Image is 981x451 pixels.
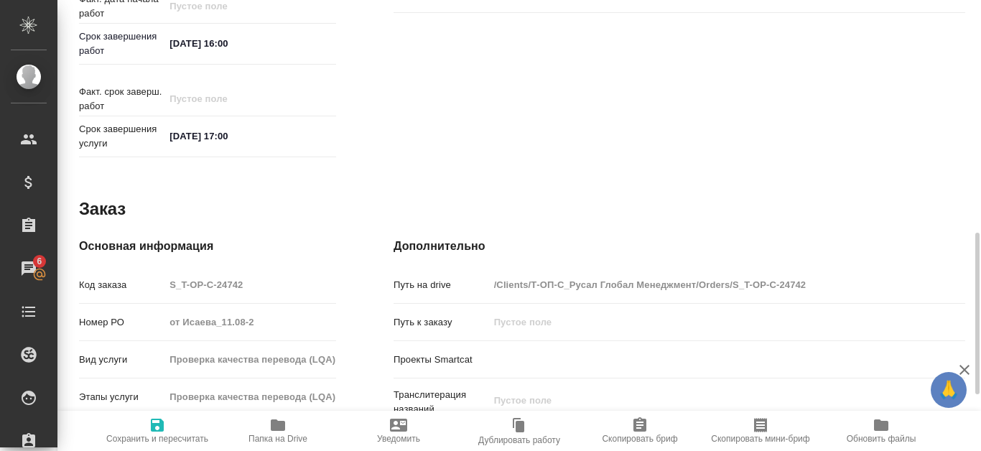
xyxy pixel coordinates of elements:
button: 🙏 [931,372,967,408]
span: Папка на Drive [248,434,307,444]
span: 🙏 [936,375,961,405]
input: Пустое поле [164,88,290,109]
h4: Дополнительно [394,238,965,255]
p: Транслитерация названий [394,388,489,417]
button: Дублировать работу [459,411,580,451]
button: Скопировать мини-бриф [700,411,821,451]
p: Путь на drive [394,278,489,292]
p: Код заказа [79,278,164,292]
input: Пустое поле [489,274,918,295]
input: Пустое поле [489,312,918,333]
p: Этапы услуги [79,390,164,404]
p: Факт. срок заверш. работ [79,85,164,113]
p: Срок завершения услуги [79,122,164,151]
button: Сохранить и пересчитать [97,411,218,451]
span: Сохранить и пересчитать [106,434,208,444]
button: Папка на Drive [218,411,338,451]
input: Пустое поле [164,349,336,370]
p: Вид услуги [79,353,164,367]
a: 6 [4,251,54,287]
span: 6 [28,254,50,269]
h4: Основная информация [79,238,336,255]
span: Скопировать мини-бриф [711,434,809,444]
input: ✎ Введи что-нибудь [164,126,290,147]
input: Пустое поле [164,386,336,407]
button: Скопировать бриф [580,411,700,451]
span: Скопировать бриф [602,434,677,444]
span: Уведомить [377,434,420,444]
p: Проекты Smartcat [394,353,489,367]
input: Пустое поле [164,312,336,333]
input: Пустое поле [164,274,336,295]
span: Дублировать работу [478,435,560,445]
button: Обновить файлы [821,411,942,451]
span: Обновить файлы [847,434,916,444]
input: ✎ Введи что-нибудь [164,33,290,54]
h2: Заказ [79,197,126,220]
p: Номер РО [79,315,164,330]
p: Путь к заказу [394,315,489,330]
button: Уведомить [338,411,459,451]
p: Срок завершения работ [79,29,164,58]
